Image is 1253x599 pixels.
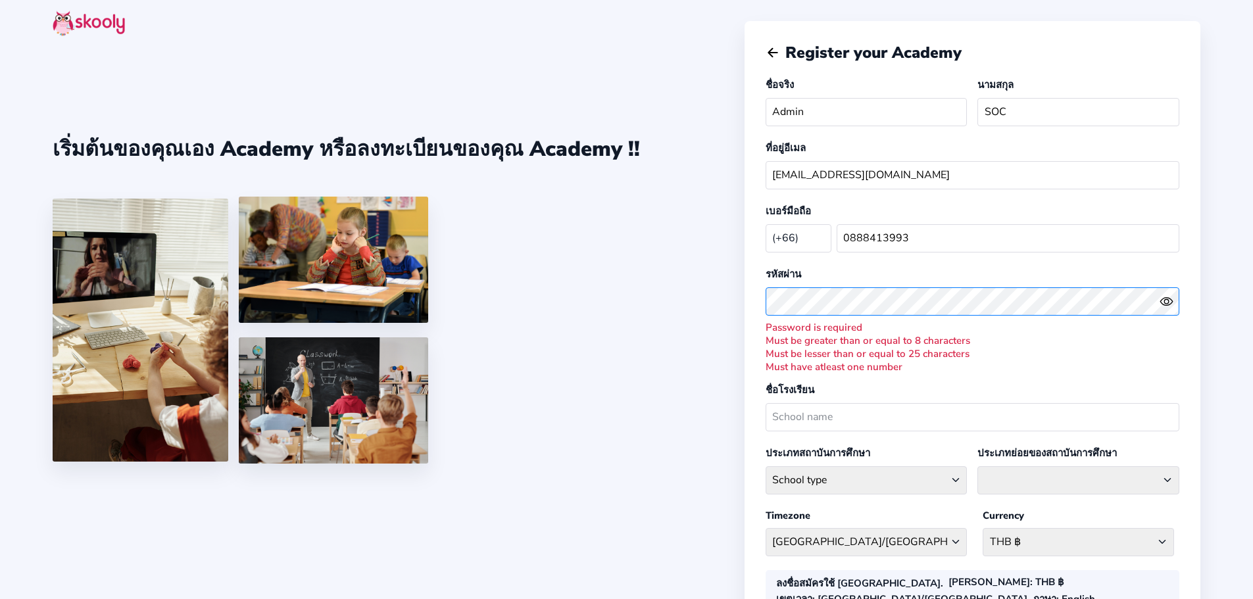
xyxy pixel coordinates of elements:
[785,42,962,63] span: Register your Academy
[766,321,1179,334] div: Password is required
[766,78,794,91] label: ชื่อจริง
[1160,295,1173,308] ion-icon: eye outline
[239,197,428,323] img: 4.png
[766,403,1179,431] input: School name
[977,78,1014,91] label: นามสกุล
[977,446,1117,460] label: ประเภทย่อยของสถาบันการศึกษา
[766,509,810,522] label: Timezone
[766,334,1179,347] div: Must be greater than or equal to 8 characters
[766,45,780,60] button: arrow back outline
[766,268,801,281] label: รหัสผ่าน
[766,383,814,396] label: ชื่อโรงเรียน
[766,141,806,155] label: ที่อยู่อีเมล
[776,575,943,591] div: ลงชื่อสมัครใช้ [GEOGRAPHIC_DATA].
[766,204,811,218] label: เบอร์มือถือ
[948,575,1064,591] div: : THB ฿
[1160,295,1179,308] button: eye outlineeye off outline
[766,161,1179,189] input: Your email address
[977,98,1179,126] input: Your last name
[239,337,428,464] img: 5.png
[53,199,228,462] img: 1.jpg
[766,347,1179,360] div: Must be lesser than or equal to 25 characters
[766,360,1179,373] div: Must have atleast one number
[53,11,125,36] img: skooly-logo.png
[766,98,968,126] input: Your first name
[53,132,640,165] div: เริ่มต้นของคุณเอง Academy หรือลงทะเบียนของคุณ Academy !!
[948,575,1030,588] b: [PERSON_NAME]
[983,509,1024,522] label: Currency
[766,446,870,460] label: ประเภทสถาบันการศึกษา
[837,224,1179,252] input: Your mobile number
